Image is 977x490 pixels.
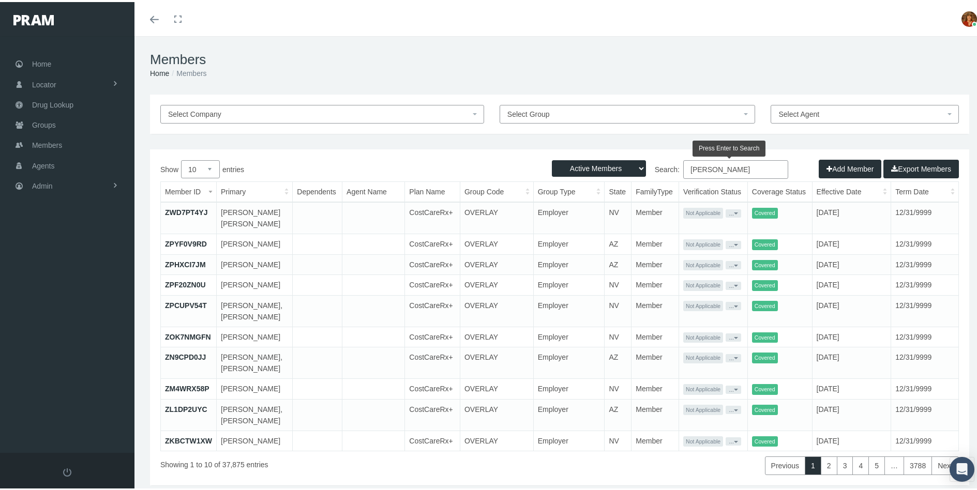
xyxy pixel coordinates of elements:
a: Next [931,454,959,473]
span: Groups [32,113,56,133]
a: ZOK7NMGFN [165,331,211,339]
td: CostCareRx+ [405,428,460,449]
td: AZ [605,252,632,273]
td: AZ [605,345,632,377]
span: Covered [752,434,778,445]
a: … [884,454,904,473]
span: Select Agent [778,108,819,116]
a: ZPCUPV54T [165,299,207,308]
button: ... [726,239,741,247]
a: Previous [765,454,805,473]
td: Member [632,428,679,449]
td: [PERSON_NAME] [217,252,293,273]
td: 12/31/9999 [891,325,958,345]
td: 12/31/9999 [891,428,958,449]
td: Member [632,252,679,273]
button: Add Member [819,158,881,176]
td: Member [632,345,679,377]
td: Member [632,397,679,428]
td: 12/31/9999 [891,345,958,377]
td: 12/31/9999 [891,273,958,294]
input: Search: [683,158,788,177]
a: 2 [821,454,837,473]
span: Not Applicable [683,299,723,310]
a: ZN9CPD0JJ [165,351,206,359]
td: Employer [533,377,605,397]
span: Covered [752,403,778,414]
td: Member [632,377,679,397]
td: [DATE] [812,293,891,325]
td: [PERSON_NAME] [217,232,293,253]
a: ZM4WRX58P [165,382,209,391]
button: ... [726,404,741,412]
button: ... [726,280,741,288]
button: ... [726,207,741,216]
td: 12/31/9999 [891,397,958,428]
span: Covered [752,206,778,217]
td: 12/31/9999 [891,377,958,397]
td: OVERLAY [460,273,533,294]
span: Not Applicable [683,206,723,217]
a: ZPYF0V9RD [165,238,207,246]
span: Not Applicable [683,403,723,414]
td: Employer [533,293,605,325]
span: Covered [752,382,778,393]
td: AZ [605,232,632,253]
span: Covered [752,299,778,310]
span: Covered [752,350,778,361]
a: ZPHXCI7JM [165,258,206,267]
th: Plan Name [405,180,460,200]
td: OVERLAY [460,325,533,345]
td: OVERLAY [460,232,533,253]
td: OVERLAY [460,377,533,397]
a: 5 [868,454,885,473]
button: Export Members [883,158,959,176]
th: Dependents [293,180,342,200]
a: ZWD7PT4YJ [165,206,207,215]
span: Select Group [507,108,550,116]
a: 1 [805,454,821,473]
span: Covered [752,278,778,289]
td: [DATE] [812,428,891,449]
td: CostCareRx+ [405,377,460,397]
td: [PERSON_NAME] [217,273,293,294]
th: Verification Status [679,180,748,200]
button: ... [726,259,741,267]
td: Employer [533,273,605,294]
button: ... [726,331,741,340]
button: ... [726,435,741,443]
td: Employer [533,428,605,449]
td: Member [632,325,679,345]
td: [PERSON_NAME], [PERSON_NAME] [217,293,293,325]
a: ZPF20ZN0U [165,279,206,287]
td: OVERLAY [460,293,533,325]
th: Primary: activate to sort column ascending [217,180,293,200]
td: Member [632,200,679,232]
td: NV [605,273,632,294]
td: Employer [533,325,605,345]
h1: Members [150,50,969,66]
span: Not Applicable [683,237,723,248]
td: [PERSON_NAME] [PERSON_NAME] [217,200,293,232]
a: Home [150,67,169,75]
img: S_Profile_Picture_5386.jpg [961,9,977,25]
td: Employer [533,200,605,232]
td: [DATE] [812,200,891,232]
td: 12/31/9999 [891,200,958,232]
label: Search: [560,158,788,177]
th: Group Code: activate to sort column ascending [460,180,533,200]
td: Employer [533,397,605,428]
td: 12/31/9999 [891,232,958,253]
span: Not Applicable [683,382,723,393]
td: Employer [533,345,605,377]
td: CostCareRx+ [405,345,460,377]
span: Drug Lookup [32,93,73,113]
img: PRAM_20_x_78.png [13,13,54,23]
td: AZ [605,397,632,428]
a: 3 [837,454,853,473]
td: NV [605,325,632,345]
td: Member [632,273,679,294]
td: CostCareRx+ [405,397,460,428]
th: Member ID: activate to sort column ascending [161,180,217,200]
td: CostCareRx+ [405,273,460,294]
